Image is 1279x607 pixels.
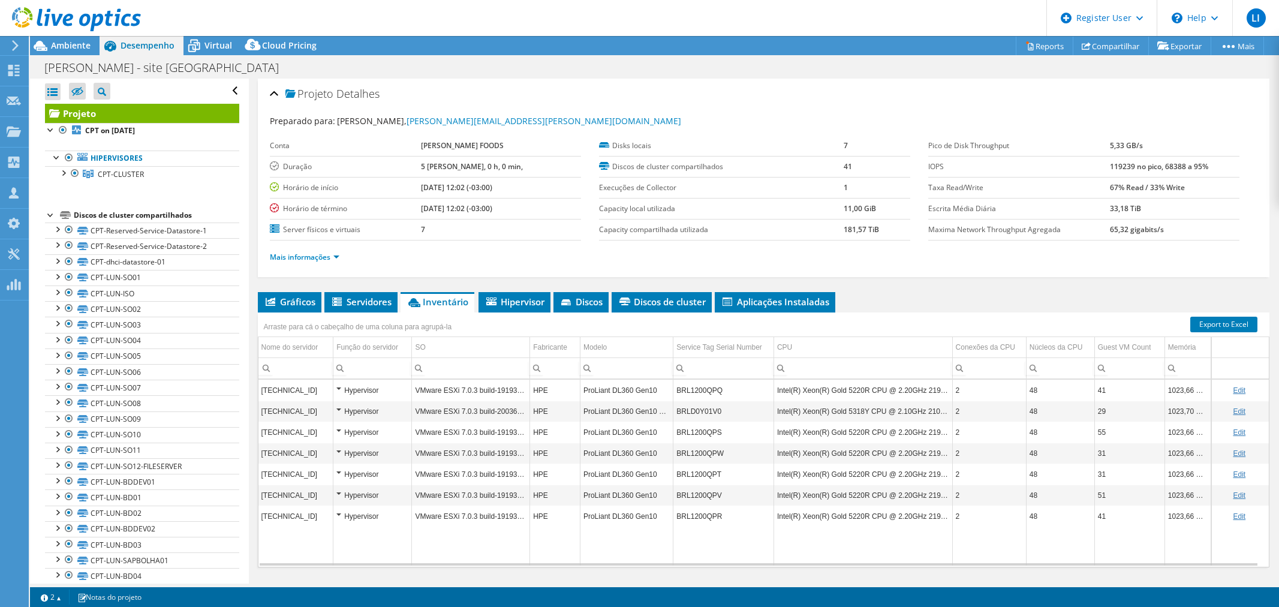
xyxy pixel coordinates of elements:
[774,506,952,527] td: Column CPU, Value Intel(R) Xeon(R) Gold 5220R CPU @ 2.20GHz 219 GHz
[1172,13,1182,23] svg: \n
[774,464,952,485] td: Column CPU, Value Intel(R) Xeon(R) Gold 5220R CPU @ 2.20GHz 219 GHz
[1110,224,1164,235] b: 65,32 gigabits/s
[98,169,144,179] span: CPT-CLUSTER
[407,296,468,308] span: Inventário
[530,443,580,464] td: Column Fabricante, Value HPE
[583,340,607,354] div: Modelo
[1110,182,1185,193] b: 67% Read / 33% Write
[484,296,544,308] span: Hipervisor
[774,401,952,422] td: Column CPU, Value Intel(R) Xeon(R) Gold 5318Y CPU @ 2.10GHz 210 GHz
[1094,443,1164,464] td: Column Guest VM Count, Value 31
[45,427,239,443] a: CPT-LUN-SO10
[204,40,232,51] span: Virtual
[952,485,1026,506] td: Column Conexões da CPU, Value 2
[407,115,681,127] a: [PERSON_NAME][EMAIL_ADDRESS][PERSON_NAME][DOMAIN_NAME]
[1026,337,1094,358] td: Núcleos da CPU Column
[45,270,239,286] a: CPT-LUN-SO01
[258,443,333,464] td: Column Nome do servidor, Value 10.39.101.76
[673,357,774,378] td: Column Service Tag Serial Number, Filter cell
[336,446,408,461] div: Hypervisor
[673,380,774,401] td: Column Service Tag Serial Number, Value BRL1200QPQ
[337,115,681,127] span: [PERSON_NAME],
[599,203,844,215] label: Capacity local utilizada
[1233,407,1245,416] a: Edit
[928,161,1111,173] label: IOPS
[777,340,792,354] div: CPU
[580,464,673,485] td: Column Modelo, Value ProLiant DL360 Gen10
[264,296,315,308] span: Gráficos
[1164,464,1211,485] td: Column Memória, Value 1023,66 GiB
[530,422,580,443] td: Column Fabricante, Value HPE
[952,380,1026,401] td: Column Conexões da CPU, Value 2
[336,383,408,398] div: Hypervisor
[928,203,1111,215] label: Escrita Média Diária
[1233,491,1245,500] a: Edit
[45,364,239,380] a: CPT-LUN-SO06
[45,104,239,123] a: Projeto
[270,203,421,215] label: Horário de término
[721,296,829,308] span: Aplicações Instaladas
[580,337,673,358] td: Modelo Column
[258,401,333,422] td: Column Nome do servidor, Value 10.39.101.84
[258,506,333,527] td: Column Nome do servidor, Value 10.39.101.78
[774,337,952,358] td: CPU Column
[261,340,318,354] div: Nome do servidor
[530,380,580,401] td: Column Fabricante, Value HPE
[774,443,952,464] td: Column CPU, Value Intel(R) Xeon(R) Gold 5220R CPU @ 2.20GHz 219 GHz
[1094,357,1164,378] td: Column Guest VM Count, Filter cell
[1110,203,1141,214] b: 33,18 TiB
[928,182,1111,194] label: Taxa Read/Write
[270,161,421,173] label: Duração
[1164,443,1211,464] td: Column Memória, Value 1023,66 GiB
[85,125,135,136] b: CPT on [DATE]
[51,40,91,51] span: Ambiente
[774,485,952,506] td: Column CPU, Value Intel(R) Xeon(R) Gold 5220R CPU @ 2.20GHz 219 GHz
[32,590,70,605] a: 2
[336,340,398,354] div: Função do servidor
[952,464,1026,485] td: Column Conexões da CPU, Value 2
[1164,401,1211,422] td: Column Memória, Value 1023,70 GiB
[45,552,239,568] a: CPT-LUN-SAPBOLHA01
[580,357,673,378] td: Column Modelo, Filter cell
[1026,357,1094,378] td: Column Núcleos da CPU, Filter cell
[1026,380,1094,401] td: Column Núcleos da CPU, Value 48
[336,404,408,419] div: Hypervisor
[1026,485,1094,506] td: Column Núcleos da CPU, Value 48
[1148,37,1211,55] a: Exportar
[258,485,333,506] td: Column Nome do servidor, Value 10.39.101.72
[952,443,1026,464] td: Column Conexões da CPU, Value 2
[333,401,412,422] td: Column Função do servidor, Value Hypervisor
[1094,464,1164,485] td: Column Guest VM Count, Value 31
[1233,512,1245,521] a: Edit
[844,140,848,151] b: 7
[421,203,492,214] b: [DATE] 12:02 (-03:00)
[1110,140,1143,151] b: 5,33 GB/s
[580,443,673,464] td: Column Modelo, Value ProLiant DL360 Gen10
[412,485,530,506] td: Column SO, Value VMware ESXi 7.0.3 build-19193900
[45,317,239,332] a: CPT-LUN-SO03
[1164,357,1211,378] td: Column Memória, Filter cell
[412,422,530,443] td: Column SO, Value VMware ESXi 7.0.3 build-19193900
[1098,340,1151,354] div: Guest VM Count
[333,422,412,443] td: Column Função do servidor, Value Hypervisor
[412,443,530,464] td: Column SO, Value VMware ESXi 7.0.3 build-19193900
[421,161,523,172] b: 5 [PERSON_NAME], 0 h, 0 min,
[45,411,239,427] a: CPT-LUN-SO09
[69,590,150,605] a: Notas do projeto
[1233,449,1245,458] a: Edit
[599,161,844,173] label: Discos de cluster compartilhados
[336,488,408,503] div: Hypervisor
[74,208,239,223] div: Discos de cluster compartilhados
[45,458,239,474] a: CPT-LUN-SO12-FILESERVER
[45,395,239,411] a: CPT-LUN-SO08
[333,380,412,401] td: Column Função do servidor, Value Hypervisor
[952,357,1026,378] td: Column Conexões da CPU, Filter cell
[1164,380,1211,401] td: Column Memória, Value 1023,66 GiB
[1094,485,1164,506] td: Column Guest VM Count, Value 51
[673,422,774,443] td: Column Service Tag Serial Number, Value BRL1200QPS
[285,88,333,100] span: Projeto
[258,422,333,443] td: Column Nome do servidor, Value 10.39.101.80
[333,337,412,358] td: Função do servidor Column
[333,443,412,464] td: Column Função do servidor, Value Hypervisor
[421,140,504,151] b: [PERSON_NAME] FOODS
